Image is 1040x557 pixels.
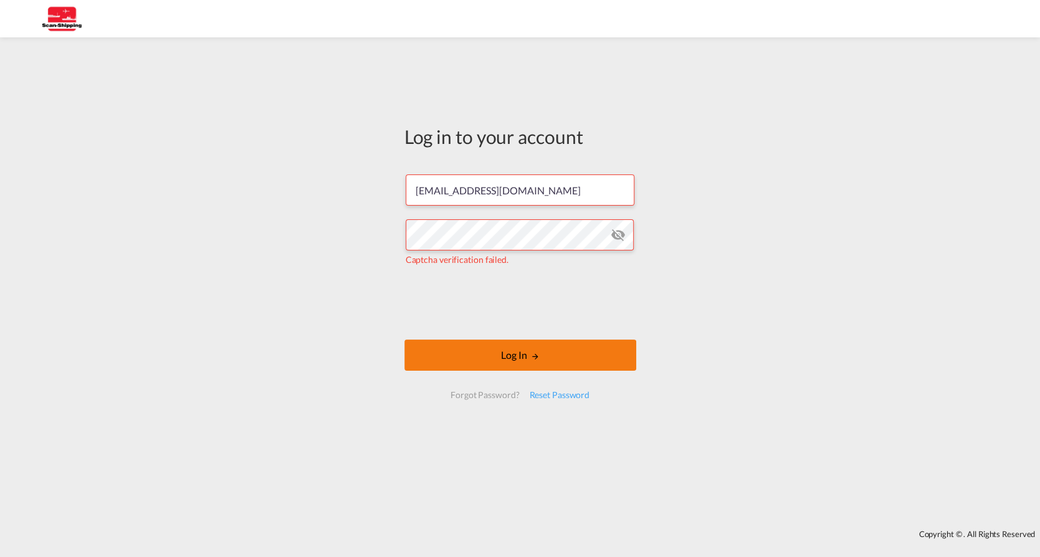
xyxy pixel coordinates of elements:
div: Log in to your account [404,123,636,150]
md-icon: icon-eye-off [610,227,625,242]
input: Enter email/phone number [406,174,634,206]
div: Forgot Password? [446,384,524,406]
button: LOGIN [404,340,636,371]
iframe: reCAPTCHA [426,278,615,327]
span: Captcha verification failed. [406,254,508,265]
div: Reset Password [524,384,594,406]
img: 123b615026f311ee80dabbd30bc9e10f.jpg [19,5,103,33]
